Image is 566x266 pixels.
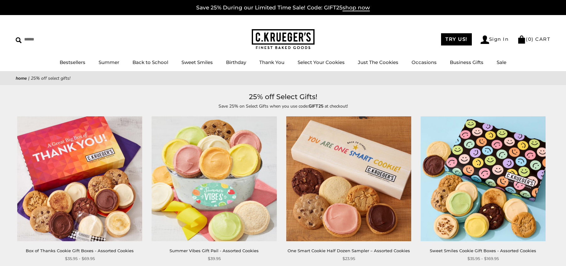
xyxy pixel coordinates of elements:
span: $23.95 [342,255,355,262]
a: Bestsellers [60,59,85,65]
a: Home [16,75,27,81]
a: Sale [497,59,506,65]
a: Box of Thanks Cookie Gift Boxes - Assorted Cookies [26,248,134,253]
span: shop now [342,4,370,11]
a: Sweet Smiles Cookie Gift Boxes - Assorted Cookies [430,248,536,253]
strong: GIFT25 [309,103,323,109]
span: $39.95 [208,255,221,262]
a: Just The Cookies [358,59,398,65]
img: Account [481,35,489,44]
a: Occasions [412,59,437,65]
img: Search [16,37,22,43]
a: Summer Vibes Gift Pail - Assorted Cookies [170,248,259,253]
nav: breadcrumbs [16,75,550,82]
a: Save 25% During our Limited Time Sale! Code: GIFT25shop now [196,4,370,11]
span: $35.95 - $169.95 [467,255,499,262]
span: 25% off Select Gifts! [31,75,70,81]
h1: 25% off Select Gifts! [25,91,541,103]
img: Bag [517,35,526,44]
a: Thank You [259,59,284,65]
a: (0) CART [517,36,550,42]
img: One Smart Cookie Half Dozen Sampler – Assorted Cookies [286,116,411,241]
input: Search [16,35,90,44]
img: Summer Vibes Gift Pail - Assorted Cookies [152,116,277,241]
a: TRY US! [441,33,472,45]
a: Business Gifts [450,59,483,65]
img: Box of Thanks Cookie Gift Boxes - Assorted Cookies [17,116,142,241]
span: 0 [528,36,532,42]
span: | [28,75,30,81]
a: Summer [99,59,119,65]
a: One Smart Cookie Half Dozen Sampler – Assorted Cookies [288,248,410,253]
a: Birthday [226,59,246,65]
span: $35.95 - $69.95 [65,255,95,262]
a: Sweet Smiles [181,59,213,65]
img: C.KRUEGER'S [252,29,315,50]
a: Select Your Cookies [298,59,345,65]
a: Sign In [481,35,509,44]
a: Back to School [132,59,168,65]
p: Save 25% on Select Gifts when you use code: at checkout! [139,103,428,110]
img: Sweet Smiles Cookie Gift Boxes - Assorted Cookies [421,116,546,241]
